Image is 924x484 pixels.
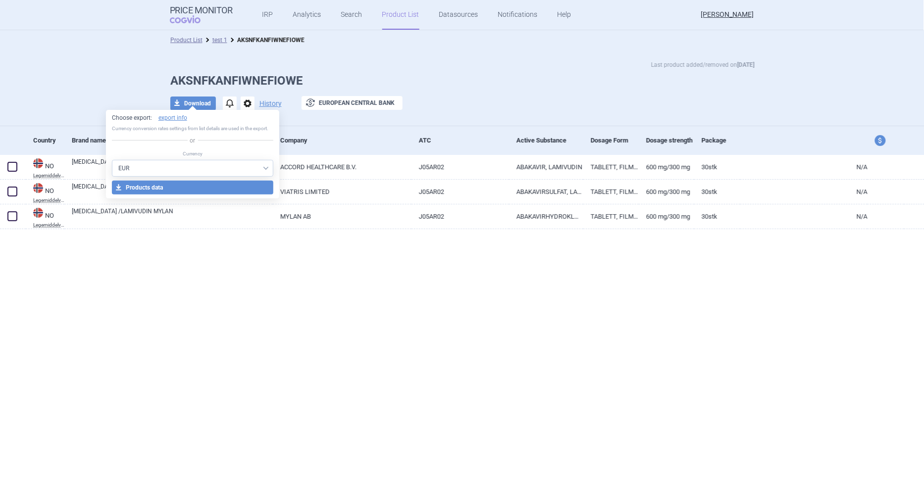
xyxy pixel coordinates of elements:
[33,208,43,218] img: Norway
[112,150,274,157] p: Currency
[259,100,282,107] button: History
[112,114,274,122] p: Choose export:
[583,155,639,179] a: TABLETT, FILMDRASJERT
[72,128,273,152] div: Brand name
[646,128,694,152] div: Dosage strength
[227,35,305,45] li: AKSNFKANFIWNEFIOWE
[33,128,64,152] div: Country
[33,158,43,168] img: Norway
[583,204,639,229] a: TABLETT, FILMDRASJERT
[273,180,411,204] a: VIATRIS LIMITED
[509,204,583,229] a: ABAKAVIRHYDROKLORID, LAMIVUDIN
[411,204,509,229] a: J05AR02
[112,181,274,194] button: Products data
[509,180,583,204] a: ABAKAVIRSULFAT, LAMIVUDIN
[583,180,639,204] a: TABLETT, FILMDRASJERT
[694,180,740,204] a: 30stk
[694,155,740,179] a: 30stk
[419,128,509,152] div: ATC
[737,61,755,68] strong: [DATE]
[280,128,411,152] div: Company
[411,155,509,179] a: J05AR02
[740,204,868,229] a: N/A
[651,60,755,70] p: Last product added/removed on
[639,180,694,204] a: 600 mg/300 mg
[112,125,274,132] p: Currency conversion rates settings from list details are used in the export.
[72,157,273,175] a: [MEDICAL_DATA] ACCORD
[33,223,64,228] abbr: Legemiddelverke — List of medicinal products published by the Norwegian Medicines Agency.
[158,114,187,122] a: export info
[694,204,740,229] a: 30stk
[509,155,583,179] a: ABAKAVIR, LAMIVUDIN
[26,207,64,228] a: NONOLegemiddelverke
[170,97,216,110] button: Download
[26,157,64,178] a: NONOLegemiddelverke
[591,128,639,152] div: Dosage Form
[411,180,509,204] a: J05AR02
[188,136,198,145] span: or
[170,5,233,24] a: Price MonitorCOGVIO
[33,183,43,193] img: Norway
[740,155,868,179] a: N/A
[72,207,273,225] a: [MEDICAL_DATA] /LAMIVUDIN MYLAN
[33,198,64,203] abbr: Legemiddelverke — List of medicinal products published by the Norwegian Medicines Agency.
[740,180,868,204] a: N/A
[72,182,273,200] a: [MEDICAL_DATA] VIATRIS
[170,15,214,23] span: COGVIO
[702,128,740,152] div: Package
[170,35,203,45] li: Product List
[639,204,694,229] a: 600 mg/300 mg
[212,37,227,44] a: test 1
[516,128,583,152] div: Active Substance
[273,155,411,179] a: ACCORD HEALTHCARE B.V.
[639,155,694,179] a: 600 mg/300 mg
[33,173,64,178] abbr: Legemiddelverke — List of medicinal products published by the Norwegian Medicines Agency.
[302,96,403,110] button: European Central Bank
[237,37,305,44] strong: AKSNFKANFIWNEFIOWE
[273,204,411,229] a: MYLAN AB
[170,37,203,44] a: Product List
[203,35,227,45] li: test 1
[170,5,233,15] strong: Price Monitor
[170,74,755,88] h1: AKSNFKANFIWNEFIOWE
[26,182,64,203] a: NONOLegemiddelverke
